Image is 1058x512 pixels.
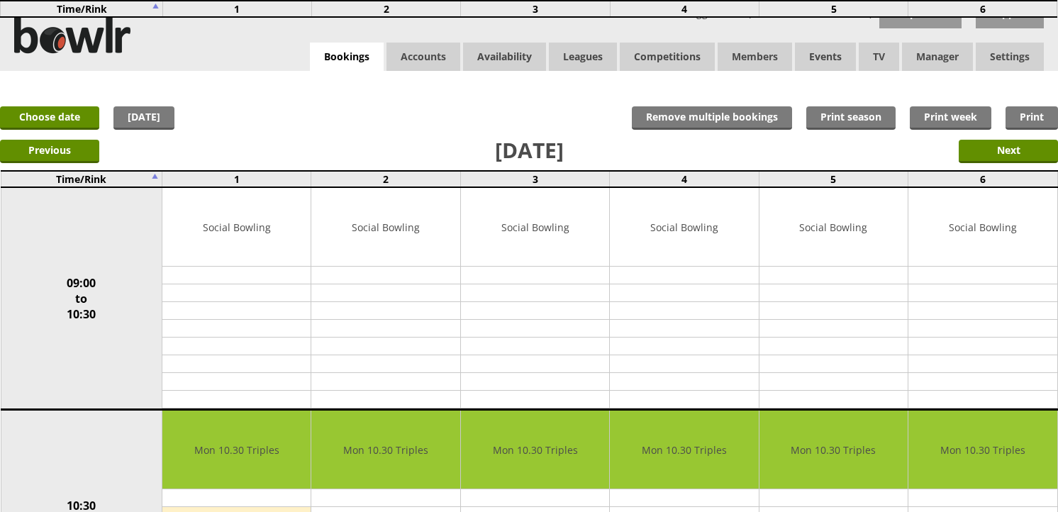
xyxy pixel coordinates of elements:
td: 09:00 to 10:30 [1,187,162,410]
input: Remove multiple bookings [632,106,792,130]
td: Mon 10.30 Triples [759,411,908,489]
a: Print season [806,106,896,130]
span: Settings [976,43,1044,71]
td: 2 [311,171,460,187]
a: Bookings [310,43,384,72]
td: Mon 10.30 Triples [908,411,1057,489]
span: Members [718,43,792,71]
td: Time/Rink [1,1,162,17]
td: 4 [610,1,759,17]
input: Next [959,140,1058,163]
td: 1 [162,171,311,187]
a: Availability [463,43,546,71]
td: Social Bowling [610,188,758,267]
td: 5 [759,1,908,17]
td: 3 [461,1,610,17]
span: Manager [902,43,973,71]
td: 3 [460,171,609,187]
td: Mon 10.30 Triples [162,411,311,489]
td: 5 [759,171,908,187]
a: Events [795,43,856,71]
td: 2 [312,1,461,17]
td: Social Bowling [311,188,460,267]
a: Leagues [549,43,617,71]
span: Accounts [386,43,460,71]
span: TV [859,43,899,71]
td: 4 [610,171,759,187]
td: Mon 10.30 Triples [461,411,609,489]
td: Social Bowling [759,188,908,267]
td: Mon 10.30 Triples [311,411,460,489]
td: Time/Rink [1,171,162,187]
a: Competitions [620,43,715,71]
a: Print week [910,106,991,130]
td: Social Bowling [908,188,1057,267]
a: [DATE] [113,106,174,130]
td: 6 [908,171,1057,187]
td: Social Bowling [162,188,311,267]
td: 1 [162,1,311,17]
td: 6 [908,1,1057,17]
td: Mon 10.30 Triples [610,411,758,489]
td: Social Bowling [461,188,609,267]
a: Print [1006,106,1058,130]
